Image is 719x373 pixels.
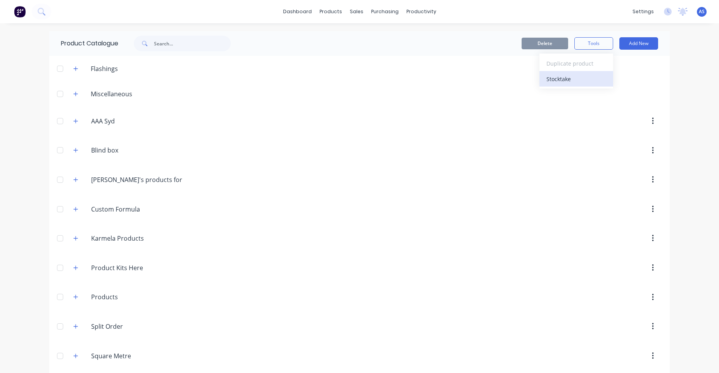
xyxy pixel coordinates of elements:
[522,38,568,49] button: Delete
[403,6,440,17] div: productivity
[539,56,613,71] button: Duplicate product
[91,234,183,243] input: Enter category name
[574,37,613,50] button: Tools
[629,6,658,17] div: settings
[279,6,316,17] a: dashboard
[85,64,124,73] div: Flashings
[91,292,183,302] input: Enter category name
[49,31,118,56] div: Product Catalogue
[85,89,138,99] div: Miscellaneous
[316,6,346,17] div: products
[699,8,705,15] span: AS
[91,205,183,214] input: Enter category name
[91,175,183,184] input: Enter category name
[367,6,403,17] div: purchasing
[91,116,183,126] input: Enter category name
[619,37,658,50] button: Add New
[91,322,183,331] input: Enter category name
[346,6,367,17] div: sales
[91,146,183,155] input: Enter category name
[91,351,183,361] input: Enter category name
[14,6,26,17] img: Factory
[546,59,605,68] span: Duplicate product
[539,71,613,87] button: Stocktake
[546,73,606,85] div: Stocktake
[91,263,183,272] input: Enter category name
[154,36,231,51] input: Search...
